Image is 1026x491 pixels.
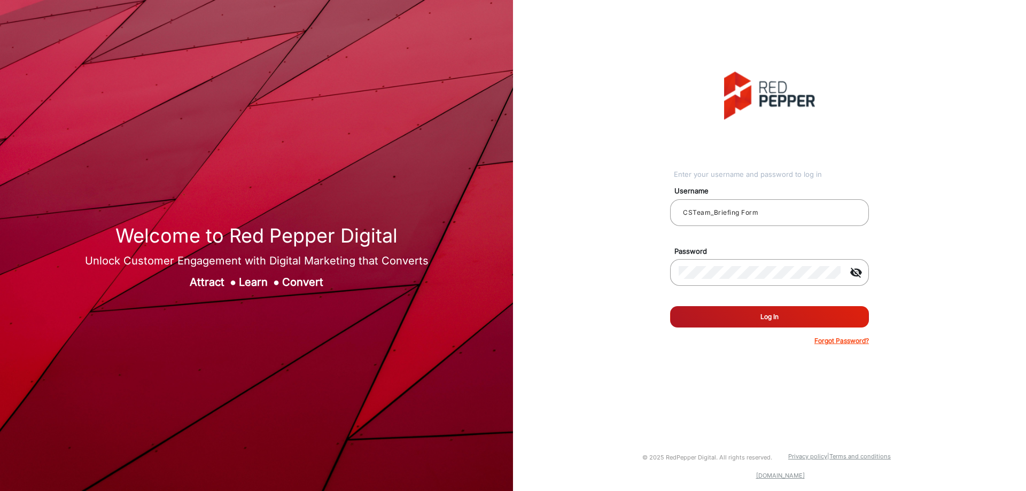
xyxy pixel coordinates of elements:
[666,186,881,197] mat-label: Username
[827,453,829,460] a: |
[230,276,236,289] span: ●
[756,472,805,479] a: [DOMAIN_NAME]
[788,453,827,460] a: Privacy policy
[829,453,891,460] a: Terms and conditions
[674,169,869,180] div: Enter your username and password to log in
[679,206,860,219] input: Your username
[843,266,869,279] mat-icon: visibility_off
[85,274,429,290] div: Attract Learn Convert
[85,253,429,269] div: Unlock Customer Engagement with Digital Marketing that Converts
[814,336,869,346] p: Forgot Password?
[724,72,815,120] img: vmg-logo
[670,306,869,328] button: Log In
[85,224,429,247] h1: Welcome to Red Pepper Digital
[273,276,279,289] span: ●
[666,246,881,257] mat-label: Password
[642,454,772,461] small: © 2025 RedPepper Digital. All rights reserved.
